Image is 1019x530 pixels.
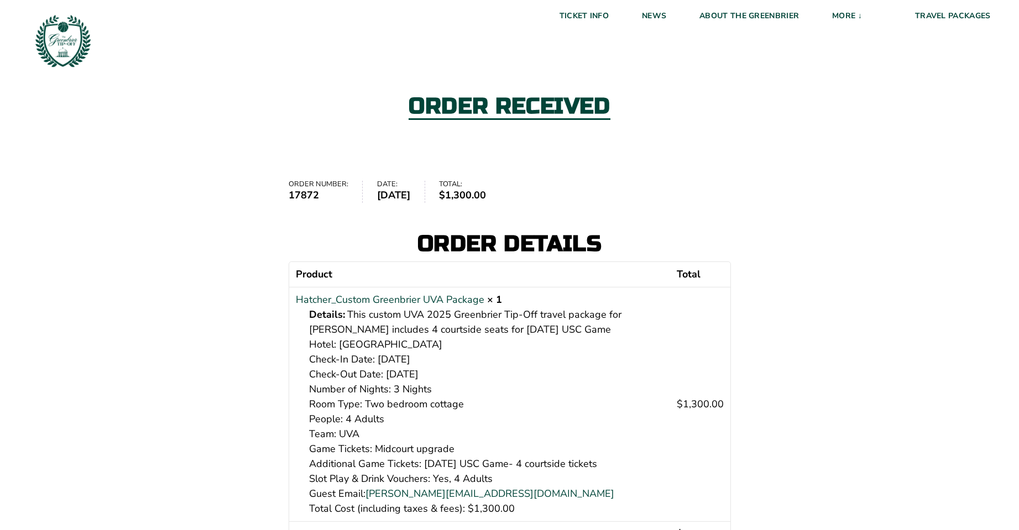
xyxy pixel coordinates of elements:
[289,233,731,255] h2: Order details
[670,262,730,287] th: Total
[289,181,363,203] li: Order number:
[296,292,484,307] a: Hatcher_Custom Greenbrier UVA Package
[377,181,425,203] li: Date:
[439,188,445,202] span: $
[409,95,610,120] h2: Order received
[365,486,614,501] a: [PERSON_NAME][EMAIL_ADDRESS][DOMAIN_NAME]
[677,397,683,411] span: $
[677,397,724,411] bdi: 1,300.00
[439,188,486,202] bdi: 1,300.00
[33,11,93,71] img: Greenbrier Tip-Off
[309,501,663,516] p: Total Cost (including taxes & fees): $1,300.00
[487,293,502,306] strong: × 1
[289,262,670,287] th: Product
[309,307,345,322] strong: Details:
[309,307,663,501] p: This custom UVA 2025 Greenbrier Tip-Off travel package for [PERSON_NAME] includes 4 courtside sea...
[439,181,500,203] li: Total:
[377,188,410,203] strong: [DATE]
[289,188,348,203] strong: 17872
